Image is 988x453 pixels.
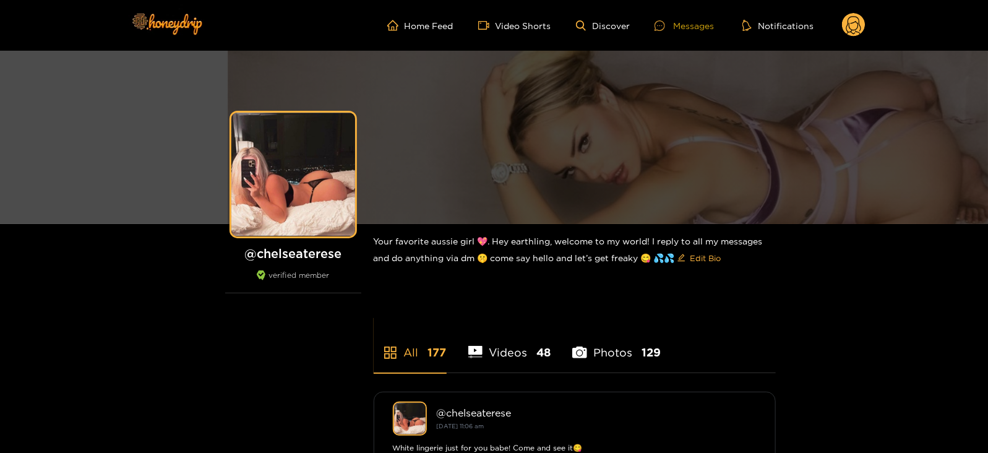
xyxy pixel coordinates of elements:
span: Edit Bio [690,252,721,264]
li: Photos [572,317,661,373]
a: Video Shorts [478,20,551,31]
div: verified member [225,270,361,293]
img: chelseaterese [393,402,427,436]
a: Home Feed [387,20,453,31]
div: @ chelseaterese [437,407,757,418]
div: Your favorite aussie girl 💖. Hey earthling, welcome to my world! I reply to all my messages and d... [374,224,776,278]
small: [DATE] 11:06 am [437,423,484,429]
span: home [387,20,405,31]
li: All [374,317,447,373]
button: Notifications [739,19,817,32]
h1: @ chelseaterese [225,246,361,261]
span: 48 [536,345,551,360]
span: video-camera [478,20,496,31]
div: Messages [655,19,714,33]
a: Discover [576,20,630,31]
button: editEdit Bio [675,248,724,268]
li: Videos [468,317,551,373]
span: 129 [642,345,661,360]
span: 177 [428,345,447,360]
span: appstore [383,345,398,360]
span: edit [677,254,685,263]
